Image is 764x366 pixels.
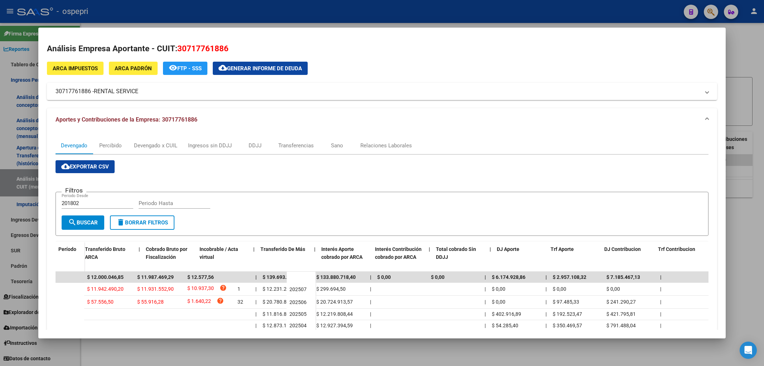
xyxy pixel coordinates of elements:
datatable-header-cell: DJ Contribucion [601,242,655,273]
span: $ 12.873.109,19 [263,323,299,328]
span: Borrar Filtros [116,219,168,226]
button: Generar informe de deuda [213,62,308,75]
mat-panel-title: 30717761886 - [56,87,700,96]
datatable-header-cell: Incobrable / Acta virtual [197,242,250,273]
span: | [485,299,486,305]
span: Interés Contribución cobrado por ARCA [375,246,422,260]
span: Interés Aporte cobrado por ARCA [321,246,362,260]
span: Trf Contribucion [658,246,695,252]
span: $ 57.556,50 [87,299,114,305]
span: Generar informe de deuda [227,65,302,72]
datatable-header-cell: | [250,242,258,273]
span: $ 241.290,27 [606,299,636,305]
button: ARCA Impuestos [47,62,104,75]
span: | [660,299,661,305]
span: ARCA Impuestos [53,65,98,72]
span: $ 7.185.467,13 [606,274,640,280]
span: | [255,286,256,292]
span: | [255,323,256,328]
datatable-header-cell: | [311,242,318,273]
div: Sano [331,142,343,149]
span: | [370,323,371,328]
span: | [660,286,661,292]
div: Open Intercom Messenger [740,342,757,359]
span: $ 791.488,04 [606,323,636,328]
mat-icon: delete [116,218,125,227]
button: ARCA Padrón [109,62,158,75]
span: | [485,311,486,317]
span: $ 0,00 [431,274,445,280]
span: | [255,299,256,305]
span: $ 11.931.552,90 [137,286,174,292]
div: Relaciones Laborales [360,142,412,149]
div: DDJJ [249,142,261,149]
mat-icon: remove_red_eye [169,63,177,72]
span: | [255,311,256,317]
span: $ 12.577,56 [187,274,214,280]
datatable-header-cell: | [487,242,494,273]
span: | [660,311,661,317]
datatable-header-cell: Transferido Bruto ARCA [82,242,136,273]
span: | [370,299,371,305]
span: | [253,246,255,252]
span: $ 133.880.718,40 [316,274,356,280]
span: | [370,286,371,292]
span: | [485,286,486,292]
datatable-header-cell: Interés Aporte cobrado por ARCA [318,242,372,273]
span: | [546,299,547,305]
span: 32 [237,299,243,305]
span: 202505 [289,311,307,317]
span: $ 12.231.247,40 [263,286,299,292]
datatable-header-cell: DJ Aporte [494,242,548,273]
span: $ 97.485,33 [553,299,579,305]
button: Borrar Filtros [110,215,174,230]
datatable-header-cell: Trf Aporte [548,242,601,273]
div: Transferencias [278,142,314,149]
span: | [660,274,662,280]
i: help [220,284,227,291]
span: | [546,286,547,292]
span: ARCA Padrón [115,65,152,72]
span: Transferido De Más [260,246,305,252]
span: | [485,323,486,328]
mat-icon: cloud_download [61,162,70,171]
span: $ 0,00 [492,299,505,305]
span: $ 0,00 [377,274,391,280]
span: $ 2.957.108,32 [553,274,586,280]
span: $ 12.219.808,44 [316,311,353,317]
mat-icon: search [68,218,77,227]
span: $ 20.724.913,57 [316,299,353,305]
span: | [485,274,486,280]
span: $ 6.174.928,86 [492,274,525,280]
datatable-header-cell: | [136,242,143,273]
span: 202507 [289,286,307,292]
span: 202504 [289,323,307,328]
span: FTP - SSS [177,65,202,72]
span: 202506 [289,299,307,305]
span: $ 299.694,50 [316,286,346,292]
span: | [429,246,430,252]
span: $ 12.927.394,59 [316,323,353,328]
span: | [139,246,140,252]
span: $ 0,00 [492,286,505,292]
div: Percibido [99,142,122,149]
datatable-header-cell: Trf Contribucion [655,242,709,273]
span: $ 11.987.469,29 [137,274,174,280]
span: DJ Aporte [497,246,519,252]
span: $ 0,00 [553,286,566,292]
div: Devengado [61,142,87,149]
span: | [660,323,661,328]
div: Ingresos sin DDJJ [188,142,232,149]
span: $ 10.937,30 [187,284,214,294]
datatable-header-cell: Período [56,242,84,272]
button: Exportar CSV [56,160,115,173]
span: Cobrado Bruto por Fiscalización [146,246,187,260]
h2: Análisis Empresa Aportante - CUIT: [47,43,717,55]
div: Devengado x CUIL [134,142,177,149]
span: $ 0,00 [606,286,620,292]
datatable-header-cell: Interés Contribución cobrado por ARCA [372,242,426,273]
span: $ 55.916,28 [137,299,164,305]
span: $ 402.916,89 [492,311,521,317]
mat-icon: cloud_download [218,63,227,72]
span: $ 1.640,22 [187,297,211,307]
